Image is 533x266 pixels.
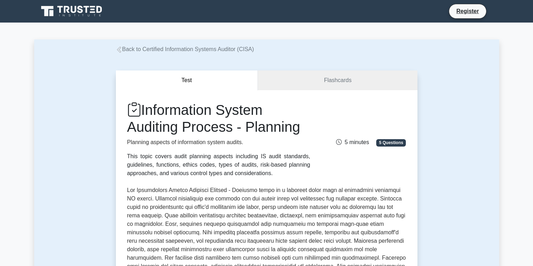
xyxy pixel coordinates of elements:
a: Register [452,7,483,16]
h1: Information System Auditing Process - Planning [127,101,310,135]
a: Flashcards [258,70,417,91]
span: 5 minutes [336,139,369,145]
button: Test [116,70,258,91]
span: 5 Questions [376,139,406,146]
div: This topic covers audit planning aspects including IS audit standards, guidelines, functions, eth... [127,152,310,178]
a: Back to Certified Information Systems Auditor (CISA) [116,46,254,52]
p: Planning aspects of information system audits. [127,138,310,147]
